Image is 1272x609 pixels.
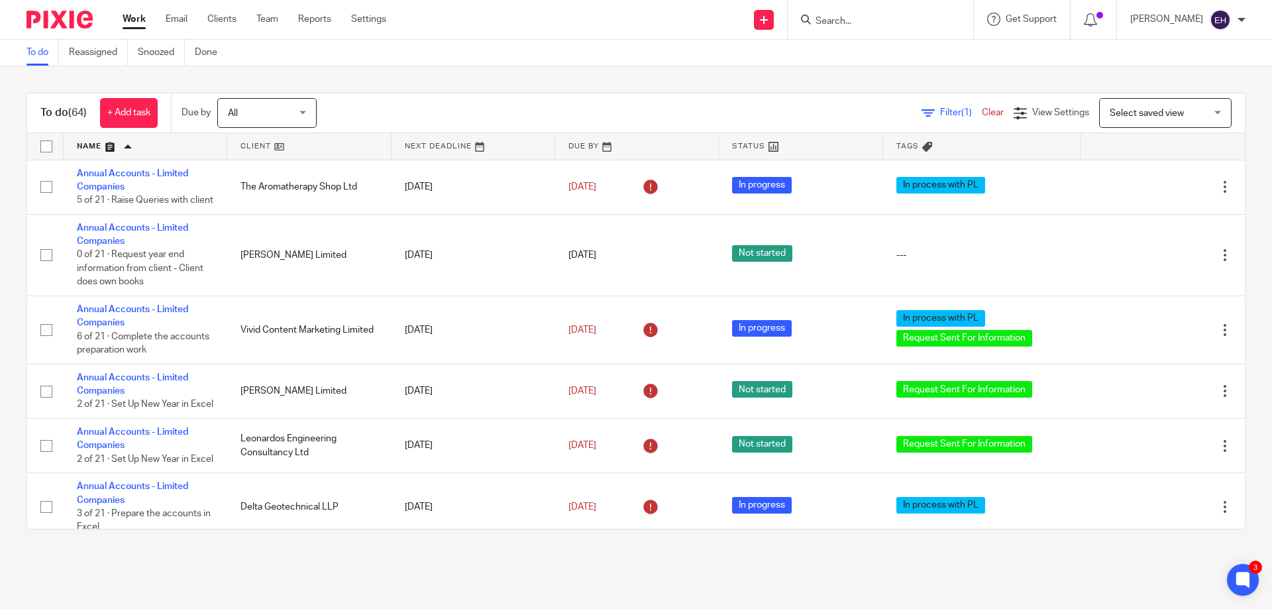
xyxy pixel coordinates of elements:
a: Annual Accounts - Limited Companies [77,427,188,450]
input: Search [814,16,933,28]
a: Email [166,13,187,26]
span: [DATE] [568,325,596,335]
span: Not started [732,436,792,453]
span: Get Support [1006,15,1057,24]
span: In process with PL [896,310,985,327]
td: Vivid Content Marketing Limited [227,296,391,364]
a: Clients [207,13,237,26]
span: View Settings [1032,108,1089,117]
p: [PERSON_NAME] [1130,13,1203,26]
span: Tags [896,142,919,150]
a: To do [26,40,59,66]
a: Done [195,40,227,66]
span: (1) [961,108,972,117]
span: 2 of 21 · Set Up New Year in Excel [77,400,213,410]
span: Request Sent For Information [896,381,1032,398]
a: Settings [351,13,386,26]
a: Annual Accounts - Limited Companies [77,482,188,504]
a: Team [256,13,278,26]
a: Work [123,13,146,26]
span: Not started [732,381,792,398]
span: Select saved view [1110,109,1184,118]
span: 2 of 21 · Set Up New Year in Excel [77,455,213,464]
span: Request Sent For Information [896,436,1032,453]
a: + Add task [100,98,158,128]
span: [DATE] [568,386,596,396]
p: Due by [182,106,211,119]
td: [PERSON_NAME] Limited [227,214,391,296]
a: Annual Accounts - Limited Companies [77,373,188,396]
span: [DATE] [568,250,596,260]
span: [DATE] [568,182,596,192]
span: All [228,109,238,118]
td: [DATE] [392,296,555,364]
a: Annual Accounts - Limited Companies [77,169,188,192]
td: [DATE] [392,419,555,473]
td: [DATE] [392,364,555,418]
span: 6 of 21 · Complete the accounts preparation work [77,332,209,355]
a: Reassigned [69,40,128,66]
td: The Aromatherapy Shop Ltd [227,160,391,214]
span: [DATE] [568,441,596,450]
span: 5 of 21 · Raise Queries with client [77,195,213,205]
span: In progress [732,177,792,194]
img: svg%3E [1210,9,1231,30]
a: Clear [982,108,1004,117]
span: Filter [940,108,982,117]
a: Snoozed [138,40,185,66]
span: In process with PL [896,497,985,514]
div: --- [896,249,1068,262]
span: 0 of 21 · Request year end information from client - Client does own books [77,250,203,287]
span: In progress [732,320,792,337]
span: [DATE] [568,502,596,512]
a: Annual Accounts - Limited Companies [77,223,188,246]
span: Request Sent For Information [896,330,1032,347]
td: Leonardos Engineering Consultancy Ltd [227,419,391,473]
td: Delta Geotechnical LLP [227,473,391,541]
a: Reports [298,13,331,26]
span: In process with PL [896,177,985,194]
div: 3 [1249,561,1262,574]
span: In progress [732,497,792,514]
h1: To do [40,106,87,120]
span: 3 of 21 · Prepare the accounts in Excel [77,509,211,532]
td: [DATE] [392,473,555,541]
img: Pixie [26,11,93,28]
span: (64) [68,107,87,118]
span: Not started [732,245,792,262]
td: [DATE] [392,160,555,214]
td: [DATE] [392,214,555,296]
a: Annual Accounts - Limited Companies [77,305,188,327]
td: [PERSON_NAME] Limited [227,364,391,418]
